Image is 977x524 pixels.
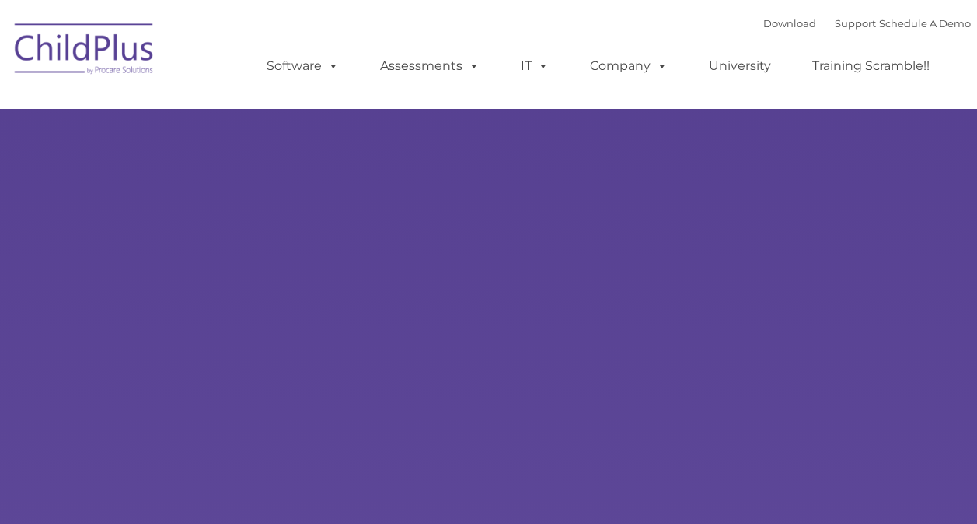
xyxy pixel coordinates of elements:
a: Assessments [365,51,495,82]
a: Software [251,51,354,82]
a: University [693,51,787,82]
a: Support [835,17,876,30]
a: IT [505,51,564,82]
a: Schedule A Demo [879,17,971,30]
a: Company [574,51,683,82]
font: | [763,17,971,30]
a: Download [763,17,816,30]
a: Training Scramble!! [797,51,945,82]
img: ChildPlus by Procare Solutions [7,12,162,90]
